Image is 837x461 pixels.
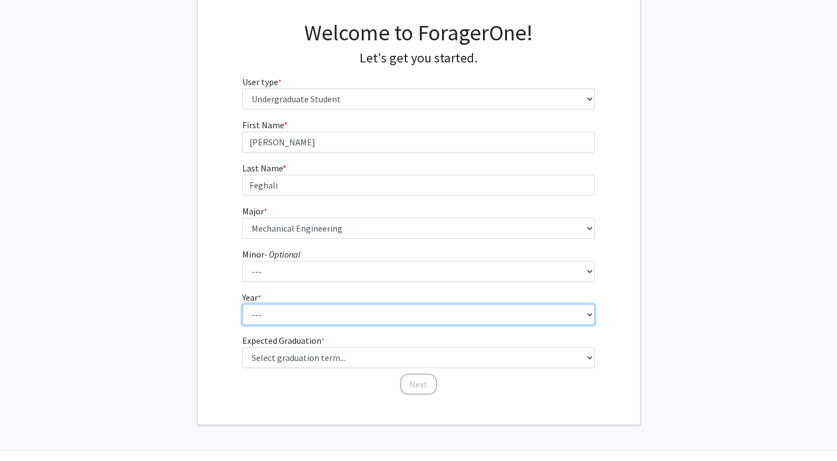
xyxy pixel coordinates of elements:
[8,411,47,453] iframe: Chat
[242,291,261,304] label: Year
[264,249,300,260] i: - Optional
[242,248,300,261] label: Minor
[242,205,267,218] label: Major
[400,374,437,395] button: Next
[242,163,283,174] span: Last Name
[242,50,595,66] h4: Let's get you started.
[242,334,325,347] label: Expected Graduation
[242,119,284,130] span: First Name
[242,75,282,88] label: User type
[242,19,595,46] h1: Welcome to ForagerOne!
